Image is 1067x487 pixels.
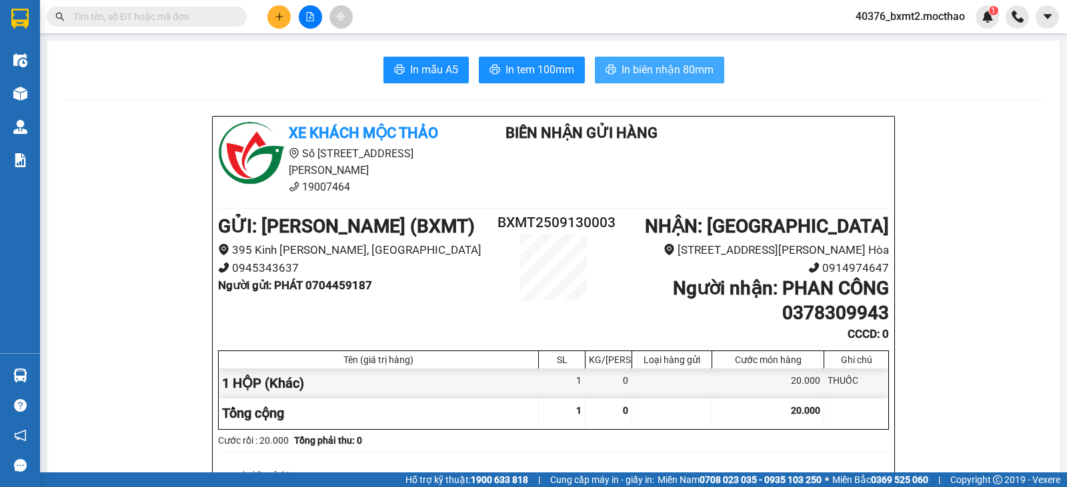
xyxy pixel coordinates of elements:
[13,368,27,382] img: warehouse-icon
[218,433,289,448] div: Cước rồi : 20.000
[289,181,299,192] span: phone
[576,405,582,416] span: 1
[610,259,889,277] li: 0914974647
[808,262,820,273] span: phone
[610,241,889,259] li: [STREET_ADDRESS][PERSON_NAME] Hòa
[595,57,724,83] button: printerIn biên nhận 80mm
[991,6,996,15] span: 1
[11,73,118,92] div: 0938849192
[11,11,118,57] div: [PERSON_NAME] (BXMT)
[1042,11,1054,23] span: caret-down
[394,64,405,77] span: printer
[218,259,497,277] li: 0945343637
[712,368,824,398] div: 20.000
[218,122,285,189] img: logo.jpg
[218,179,466,195] li: 19007464
[218,241,497,259] li: 395 Kinh [PERSON_NAME], [GEOGRAPHIC_DATA]
[636,354,708,365] div: Loại hàng gửi
[550,472,654,487] span: Cung cấp máy in - giấy in:
[673,277,889,323] b: Người nhận : PHAN CÔNG 0378309943
[505,61,574,78] span: In tem 100mm
[716,354,820,365] div: Cước món hàng
[497,212,610,234] h2: BXMT2509130003
[218,215,475,237] b: GỬI : [PERSON_NAME] (BXMT)
[1012,11,1024,23] img: phone-icon
[218,278,372,292] b: Người gửi : PHÁT 0704459187
[329,5,353,29] button: aim
[871,474,928,485] strong: 0369 525 060
[700,474,822,485] strong: 0708 023 035 - 0935 103 250
[538,472,540,487] span: |
[825,477,829,482] span: ⚪️
[645,215,889,237] b: NHẬN : [GEOGRAPHIC_DATA]
[1036,5,1059,29] button: caret-down
[791,405,820,416] span: 20.000
[127,11,263,41] div: [GEOGRAPHIC_DATA]
[127,57,263,76] div: 0365484286
[405,472,528,487] span: Hỗ trợ kỹ thuật:
[993,475,1002,484] span: copyright
[622,61,714,78] span: In biên nhận 80mm
[267,5,291,29] button: plus
[848,327,889,340] b: CCCD : 0
[222,405,284,421] span: Tổng cộng
[11,11,32,25] span: Gửi:
[305,12,315,21] span: file-add
[13,53,27,67] img: warehouse-icon
[13,87,27,101] img: warehouse-icon
[222,354,535,365] div: Tên (giá trị hàng)
[828,354,885,365] div: Ghi chú
[539,368,586,398] div: 1
[589,354,628,365] div: KG/[PERSON_NAME]
[218,244,229,255] span: environment
[623,405,628,416] span: 0
[505,125,658,141] b: Biên Nhận Gửi Hàng
[664,244,675,255] span: environment
[289,125,438,141] b: Xe khách Mộc Thảo
[542,354,582,365] div: SL
[294,435,362,446] b: Tổng phải thu: 0
[14,399,27,412] span: question-circle
[938,472,940,487] span: |
[336,12,345,21] span: aim
[982,11,994,23] img: icon-new-feature
[11,9,29,29] img: logo-vxr
[832,472,928,487] span: Miền Bắc
[845,8,976,25] span: 40376_bxmt2.mocthao
[127,11,159,25] span: Nhận:
[13,120,27,134] img: warehouse-icon
[14,429,27,442] span: notification
[586,368,632,398] div: 0
[489,64,500,77] span: printer
[73,9,231,24] input: Tìm tên, số ĐT hoặc mã đơn
[471,474,528,485] strong: 1900 633 818
[218,262,229,273] span: phone
[479,57,585,83] button: printerIn tem 100mm
[989,6,998,15] sup: 1
[606,64,616,77] span: printer
[14,459,27,472] span: message
[383,57,469,83] button: printerIn mẫu A5
[55,12,65,21] span: search
[824,368,888,398] div: THUỐC
[275,12,284,21] span: plus
[658,472,822,487] span: Miền Nam
[299,5,322,29] button: file-add
[410,61,458,78] span: In mẫu A5
[11,57,118,73] div: VŨ
[127,76,263,92] div: 0
[218,145,466,179] li: Số [STREET_ADDRESS][PERSON_NAME]
[127,41,263,57] div: LAI
[289,148,299,159] span: environment
[13,153,27,167] img: solution-icon
[219,368,539,398] div: 1 HỘP (Khác)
